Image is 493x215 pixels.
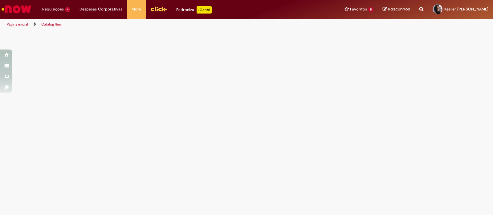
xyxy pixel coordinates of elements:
[444,6,488,12] span: Kesller [PERSON_NAME]
[7,22,28,27] a: Página inicial
[5,19,324,30] ul: Trilhas de página
[368,7,373,12] span: 5
[388,6,410,12] span: Rascunhos
[150,4,167,14] img: click_logo_yellow_360x200.png
[65,7,70,12] span: 4
[383,6,410,12] a: Rascunhos
[42,6,64,12] span: Requisições
[197,6,212,14] p: +GenAi
[132,6,141,12] span: More
[41,22,62,27] a: Catalog Item
[350,6,367,12] span: Favoritos
[1,3,32,15] img: ServiceNow
[176,6,212,14] div: Padroniza
[79,6,122,12] span: Despesas Corporativas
